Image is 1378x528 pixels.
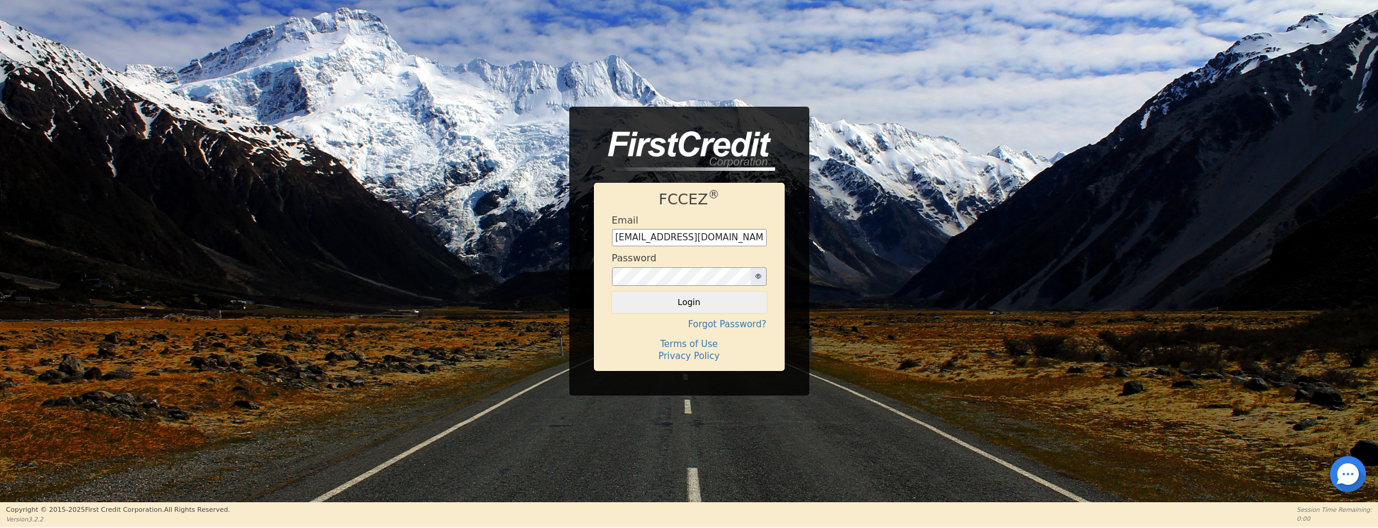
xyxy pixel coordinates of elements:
[612,319,767,330] h4: Forgot Password?
[612,267,751,286] input: password
[164,506,230,514] span: All Rights Reserved.
[612,339,767,349] h4: Terms of Use
[594,131,775,171] img: logo-CMu_cnol.png
[6,505,230,515] p: Copyright © 2015- 2025 First Credit Corporation.
[612,191,767,209] h1: FCCEZ
[612,215,638,226] h4: Email
[1297,505,1372,514] p: Session Time Remaining:
[612,229,767,247] input: Enter email
[612,292,767,312] button: Login
[708,188,719,201] sup: ®
[612,252,657,264] h4: Password
[1297,514,1372,523] p: 0:00
[6,515,230,524] p: Version 3.2.2
[612,351,767,361] h4: Privacy Policy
